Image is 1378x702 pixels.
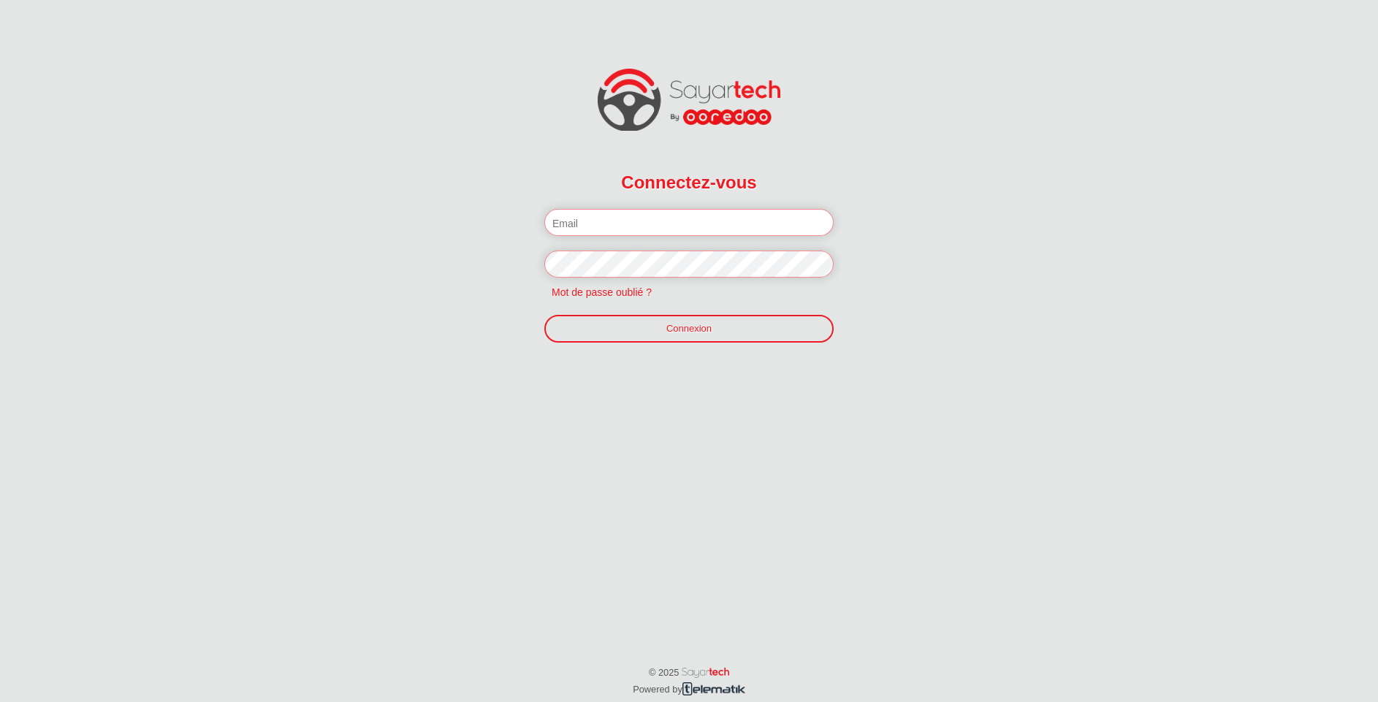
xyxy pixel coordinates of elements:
[544,209,834,236] input: Email
[586,651,792,698] p: © 2025 Powered by
[682,682,745,695] img: telematik.png
[544,315,834,343] a: Connexion
[544,163,834,202] h2: Connectez-vous
[544,286,659,298] a: Mot de passe oublié ?
[682,668,729,678] img: word_sayartech.png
